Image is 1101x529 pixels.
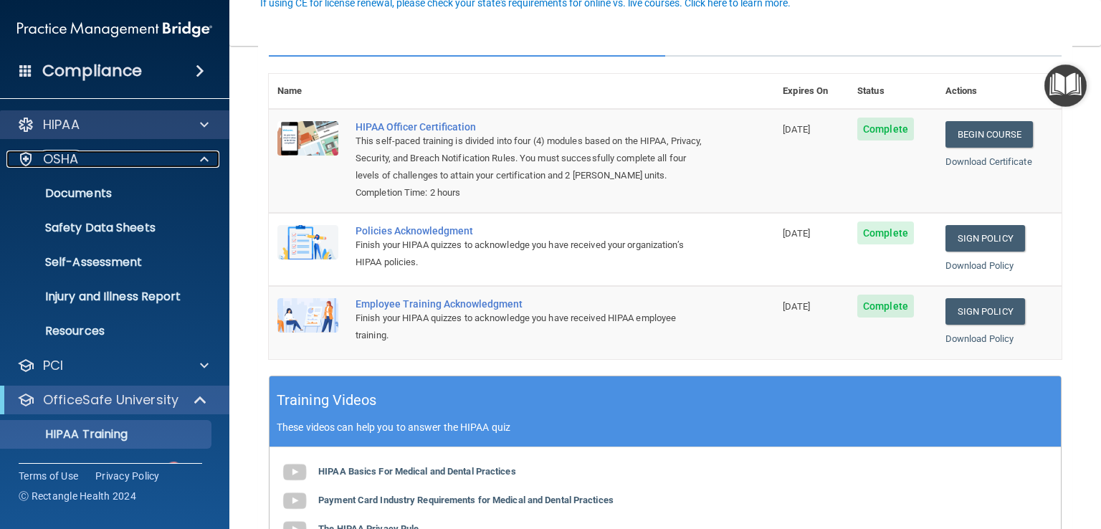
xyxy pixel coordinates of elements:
span: Complete [857,118,914,140]
th: Name [269,74,347,109]
div: Completion Time: 2 hours [356,184,702,201]
div: This self-paced training is divided into four (4) modules based on the HIPAA, Privacy, Security, ... [356,133,702,184]
a: HIPAA [17,116,209,133]
a: Begin Course [945,121,1033,148]
p: These videos can help you to answer the HIPAA quiz [277,421,1054,433]
img: danger-circle.6113f641.png [165,459,183,477]
h5: Training Videos [277,388,377,413]
div: Finish your HIPAA quizzes to acknowledge you have received your organization’s HIPAA policies. [356,237,702,271]
span: Complete [857,295,914,318]
a: Download Policy [945,260,1014,271]
span: [DATE] [783,124,810,135]
a: Terms of Use [19,469,78,483]
th: Actions [937,74,1062,109]
span: [DATE] [783,228,810,239]
a: Sign Policy [945,225,1025,252]
a: PCI [17,357,209,374]
b: Payment Card Industry Requirements for Medical and Dental Practices [318,495,614,505]
span: Ⓒ Rectangle Health 2024 [19,489,136,503]
th: Status [849,74,937,109]
img: gray_youtube_icon.38fcd6cc.png [280,458,309,487]
a: HIPAA Officer Certification [356,121,702,133]
iframe: Drift Widget Chat Controller [854,429,1084,486]
span: [DATE] [783,301,810,312]
button: Open Resource Center [1044,65,1087,107]
img: gray_youtube_icon.38fcd6cc.png [280,487,309,515]
h4: Compliance [42,61,142,81]
p: HIPAA Training [9,427,128,442]
th: Expires On [774,74,849,109]
p: OSHA [43,151,79,168]
a: Sign Policy [945,298,1025,325]
a: OfficeSafe University [17,391,208,409]
a: OSHA [17,151,209,168]
a: Download Policy [945,333,1014,344]
div: Policies Acknowledgment [356,225,702,237]
p: PCI [43,357,63,374]
span: Complete [857,221,914,244]
p: HIPAA [43,116,80,133]
p: Injury and Illness Report [9,290,205,304]
p: Resources [9,324,205,338]
p: Safety Data Sheets [9,221,205,235]
p: Documents [9,186,205,201]
p: OSHA Training [9,462,125,476]
div: Employee Training Acknowledgment [356,298,702,310]
img: PMB logo [17,15,212,44]
div: Finish your HIPAA quizzes to acknowledge you have received HIPAA employee training. [356,310,702,344]
p: OfficeSafe University [43,391,178,409]
a: Download Certificate [945,156,1032,167]
b: HIPAA Basics For Medical and Dental Practices [318,466,516,477]
p: Self-Assessment [9,255,205,270]
a: Privacy Policy [95,469,160,483]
